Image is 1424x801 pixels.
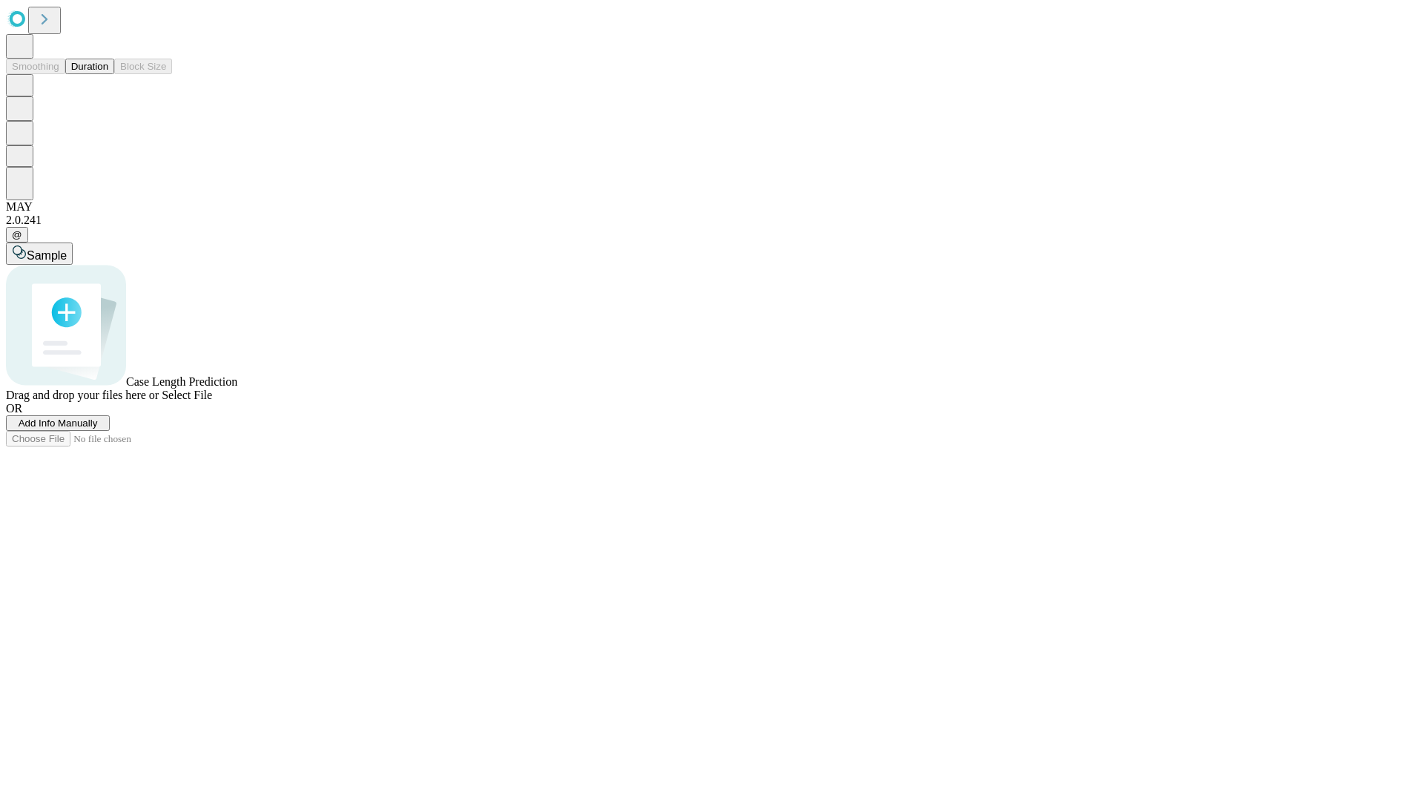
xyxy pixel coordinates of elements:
[6,415,110,431] button: Add Info Manually
[6,214,1418,227] div: 2.0.241
[6,402,22,415] span: OR
[27,249,67,262] span: Sample
[6,200,1418,214] div: MAY
[114,59,172,74] button: Block Size
[6,243,73,265] button: Sample
[6,227,28,243] button: @
[126,375,237,388] span: Case Length Prediction
[6,389,159,401] span: Drag and drop your files here or
[12,229,22,240] span: @
[19,418,98,429] span: Add Info Manually
[6,59,65,74] button: Smoothing
[162,389,212,401] span: Select File
[65,59,114,74] button: Duration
